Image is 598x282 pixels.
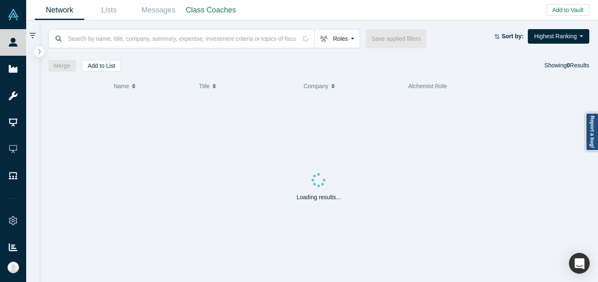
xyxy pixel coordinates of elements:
img: Ally Hoang's Account [7,262,19,273]
button: Highest Ranking [528,29,589,44]
a: Messages [134,0,183,20]
span: Title [199,77,210,95]
button: Merge [48,60,76,72]
a: Lists [84,0,134,20]
div: Showing [544,60,589,72]
button: Add to List [82,60,121,72]
span: Alchemist Role [408,83,447,89]
button: Company [304,77,399,95]
strong: 0 [567,62,570,69]
button: Roles [314,29,360,48]
span: Name [113,77,129,95]
button: Title [199,77,295,95]
a: Class Coaches [183,0,239,20]
strong: Sort by: [502,33,524,40]
input: Search by name, title, company, summary, expertise, investment criteria or topics of focus [67,29,297,48]
img: Alchemist Vault Logo [7,9,19,20]
button: Save applied filters [366,29,426,48]
a: Network [35,0,84,20]
span: Company [304,77,328,95]
button: Name [113,77,190,95]
p: Loading results... [297,193,341,202]
span: Results [567,62,589,69]
a: Report a bug! [586,113,598,151]
button: Add to Vault [547,4,589,16]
